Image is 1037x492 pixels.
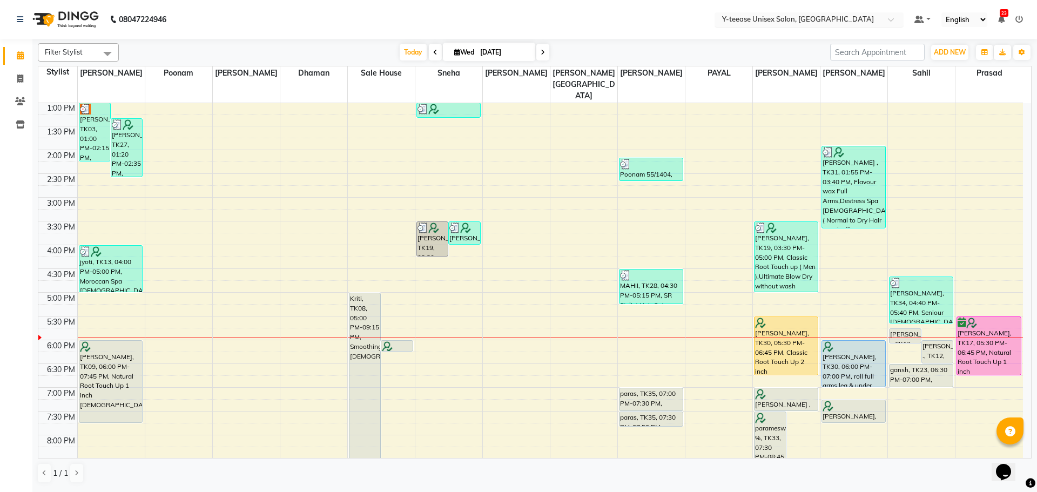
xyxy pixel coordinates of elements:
span: [PERSON_NAME] [618,66,685,80]
div: 2:00 PM [45,150,77,161]
div: 7:00 PM [45,388,77,399]
input: 2025-09-03 [477,44,531,60]
div: [PERSON_NAME], TK19, 03:30 PM-05:00 PM, Classic Root Touch up ( Men ),Ultimate Blow Dry without wash [755,222,818,292]
div: gansh, TK23, 06:30 PM-07:00 PM, Seniour Kids Hair Cut ( Boy ) [890,365,953,387]
div: [PERSON_NAME], TK25, 01:00 PM-01:20 PM, Eyebrows,[GEOGRAPHIC_DATA] [417,103,480,117]
iframe: chat widget [992,449,1026,481]
b: 08047224946 [119,4,166,35]
div: paras, TK35, 07:00 PM-07:30 PM, Seniour [DEMOGRAPHIC_DATA] Hair Cut Without wash [619,388,683,410]
span: [PERSON_NAME] [213,66,280,80]
span: [PERSON_NAME] [483,66,550,80]
div: [PERSON_NAME], TK19, 03:30 PM-04:00 PM, Classic Pedicure [449,222,480,244]
span: Filter Stylist [45,48,83,56]
div: 3:00 PM [45,198,77,209]
div: 5:30 PM [45,316,77,328]
span: [PERSON_NAME] [820,66,887,80]
span: PAYAL [685,66,752,80]
a: 23 [998,15,1005,24]
span: 23 [1000,9,1008,17]
img: logo [28,4,102,35]
div: 1:30 PM [45,126,77,138]
div: [PERSON_NAME], TK03, 01:00 PM-02:15 PM, Natural Root Touch Up 1 inch [DEMOGRAPHIC_DATA] [79,103,110,161]
span: [PERSON_NAME] [78,66,145,80]
span: 1 / 1 [53,468,68,479]
div: [PERSON_NAME], TK32, 07:15 PM-07:45 PM, Straight Blow Dry with wash [822,400,885,422]
span: Sneha [415,66,482,80]
div: Stylist [38,66,77,78]
div: 3:30 PM [45,221,77,233]
div: [PERSON_NAME], TK34, 04:40 PM-05:40 PM, Seniour [DEMOGRAPHIC_DATA] Hair Cut Without wash ,Design ... [890,277,953,323]
span: Sahil [888,66,955,80]
span: Sale House [348,66,415,80]
div: 5:00 PM [45,293,77,304]
div: 2:30 PM [45,174,77,185]
div: MAHII, TK28, 04:30 PM-05:15 PM, SR Stylist Hair Cut (With wash &Blow Dry [DEMOGRAPHIC_DATA] ) [619,269,683,304]
div: [PERSON_NAME], TK19, 03:30 PM-04:15 PM, Paraffin Pedicure (₹600) [417,222,448,256]
div: 4:00 PM [45,245,77,257]
div: [PERSON_NAME], TK06, 06:00 PM-06:15 PM, Protein Spa [DEMOGRAPHIC_DATA] [381,341,412,351]
div: [PERSON_NAME] , TK26, 07:00 PM-07:30 PM, Straight Blow Dry with wash [755,388,818,410]
div: [PERSON_NAME] , TK31, 01:55 PM-03:40 PM, Flavour wax Full Arms,Destress Spa [DEMOGRAPHIC_DATA] ( ... [822,146,885,228]
div: [PERSON_NAME] ., TK12, 06:00 PM-06:30 PM, Seniour Hair Cut with Wash ( Men ) [922,341,953,363]
div: parameswari %, TK33, 07:30 PM-08:45 PM, Classic Root Touch Up 2 inch [DEMOGRAPHIC_DATA] [755,412,785,470]
div: 1:00 PM [45,103,77,114]
span: Wed [452,48,477,56]
div: [PERSON_NAME] ., TK12, 05:45 PM-06:05 PM, Clean Shaving (Men ) [890,329,920,343]
div: 6:30 PM [45,364,77,375]
input: Search Appointment [830,44,925,60]
div: paras, TK35, 07:30 PM-07:50 PM, [PERSON_NAME] Trim ( Men ) [619,412,683,426]
span: Today [400,44,427,60]
span: Dhaman [280,66,347,80]
div: jyoti, TK13, 04:00 PM-05:00 PM, Moroccan Spa [DEMOGRAPHIC_DATA] ( Pure [PERSON_NAME] Oil ) [79,246,143,292]
div: 7:30 PM [45,412,77,423]
span: ADD NEW [934,48,966,56]
div: [PERSON_NAME], TK30, 06:00 PM-07:00 PM, roll full arms leg & under (₹1500) [822,341,885,387]
div: [PERSON_NAME], TK30, 05:30 PM-06:45 PM, Classic Root Touch Up 2 inch [DEMOGRAPHIC_DATA] [755,317,818,375]
div: 4:30 PM [45,269,77,280]
div: Poonam 55/1404, TK29, 02:10 PM-02:40 PM, Seniour Kids Hair Cut ( Boy ) [619,158,683,180]
span: [PERSON_NAME][GEOGRAPHIC_DATA] [550,66,617,103]
div: [PERSON_NAME], TK17, 05:30 PM-06:45 PM, Natural Root Touch Up 1 inch [DEMOGRAPHIC_DATA] [957,317,1021,375]
div: 8:00 PM [45,435,77,447]
span: Prasad [955,66,1023,80]
div: [PERSON_NAME], TK09, 06:00 PM-07:45 PM, Natural Root Touch Up 1 inch [DEMOGRAPHIC_DATA] [79,341,143,422]
button: ADD NEW [931,45,968,60]
div: [PERSON_NAME], TK27, 01:20 PM-02:35 PM, Natural Root Touch Up 1 inch [DEMOGRAPHIC_DATA] [111,119,142,177]
div: 6:00 PM [45,340,77,352]
span: [PERSON_NAME] [753,66,820,80]
span: Poonam [145,66,212,80]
